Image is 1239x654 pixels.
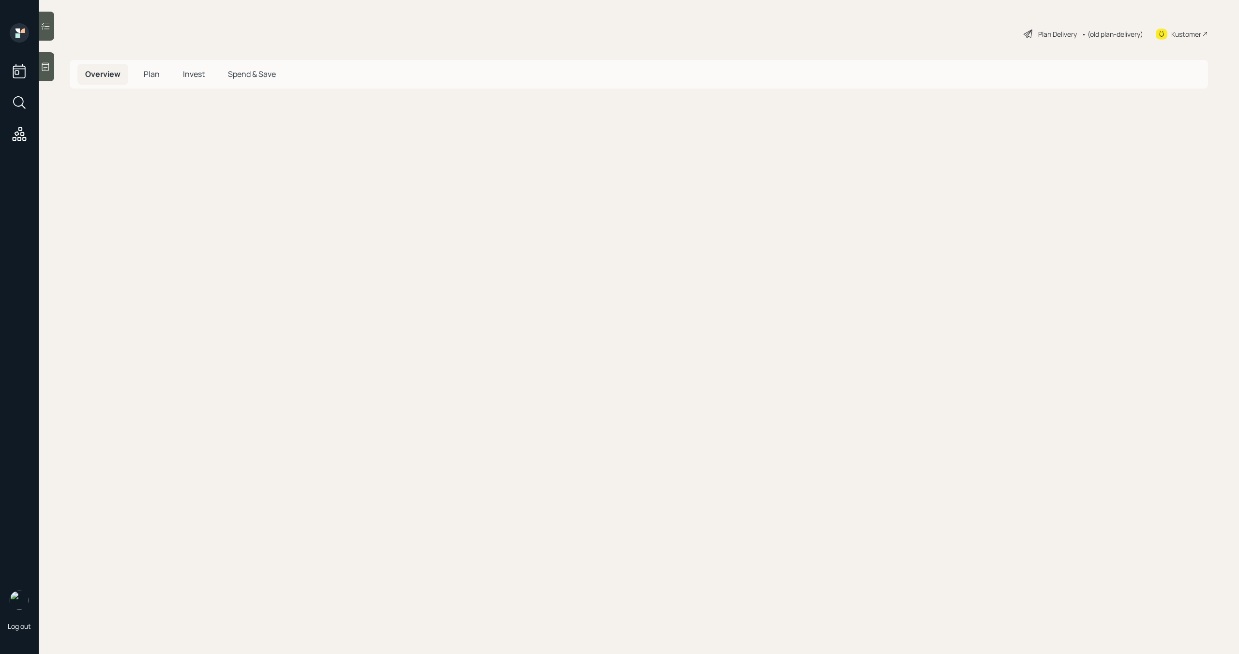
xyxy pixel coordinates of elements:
span: Overview [85,69,121,79]
img: michael-russo-headshot.png [10,591,29,610]
div: Log out [8,622,31,631]
span: Invest [183,69,205,79]
div: • (old plan-delivery) [1082,29,1143,39]
span: Plan [144,69,160,79]
span: Spend & Save [228,69,276,79]
div: Plan Delivery [1038,29,1077,39]
div: Kustomer [1171,29,1201,39]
